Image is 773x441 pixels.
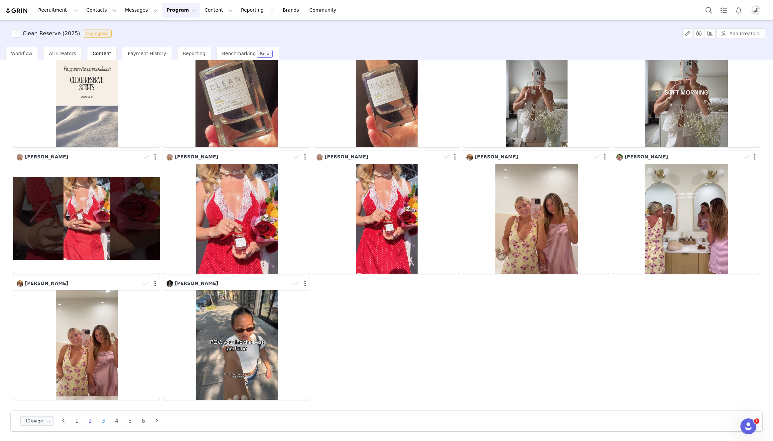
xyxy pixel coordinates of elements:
[750,5,761,16] img: 1c97e61f-9c4d-40d3-86e4-86a42c23aeac.jpg
[306,3,343,18] a: Community
[260,52,269,56] div: Beta
[625,154,668,159] span: [PERSON_NAME]
[112,416,122,426] li: 4
[754,418,759,424] span: 1
[222,51,256,56] span: Benchmarking
[82,3,121,18] button: Contacts
[12,30,114,38] span: [object Object]
[466,154,473,161] img: 6effb701-88e2-4e8a-b635-dbcb2b548061.jpg
[93,51,111,56] span: Content
[183,51,205,56] span: Reporting
[72,416,82,426] li: 1
[25,154,68,159] span: [PERSON_NAME]
[746,5,768,16] button: Profile
[317,154,323,161] img: 1f9197b8-4376-4ce3-9666-59dbe5018106.jpg
[25,281,68,286] span: [PERSON_NAME]
[20,416,54,426] input: Select
[702,3,716,18] button: Search
[121,3,162,18] button: Messages
[200,3,237,18] button: Content
[237,3,278,18] button: Reporting
[23,30,80,38] h3: Clean Reserve (2025)
[162,3,200,18] button: Program
[17,280,23,287] img: 6effb701-88e2-4e8a-b635-dbcb2b548061.jpg
[85,416,95,426] li: 2
[716,28,765,39] button: Add Creators
[740,418,756,434] iframe: Intercom live chat
[167,154,173,161] img: 1f9197b8-4376-4ce3-9666-59dbe5018106.jpg
[279,3,305,18] a: Brands
[34,3,82,18] button: Recruitment
[5,8,29,14] img: grin logo
[49,51,76,56] span: All Creators
[125,416,135,426] li: 5
[175,281,218,286] span: [PERSON_NAME]
[11,51,32,56] span: Workflow
[17,154,23,161] img: 1f9197b8-4376-4ce3-9666-59dbe5018106.jpg
[128,51,166,56] span: Payment History
[138,416,148,426] li: 6
[325,154,368,159] span: [PERSON_NAME]
[716,3,731,18] a: Tasks
[616,154,623,161] img: 8ac7c318-be31-4148-a5e8-11f06eab3935.jpg
[83,30,112,38] span: In progress
[175,154,218,159] span: [PERSON_NAME]
[475,154,518,159] span: [PERSON_NAME]
[98,416,108,426] li: 3
[731,3,746,18] button: Notifications
[167,280,173,287] img: 4513b5c8-6bee-40d7-bf2a-f588d1480a4b.jpg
